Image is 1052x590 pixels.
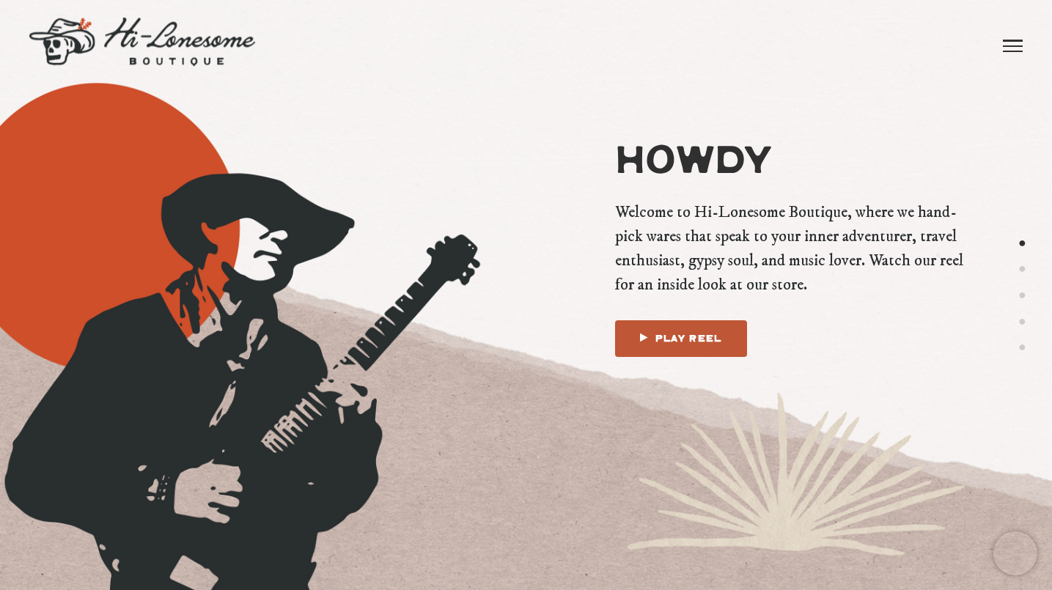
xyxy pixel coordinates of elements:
span: Howdy [615,139,964,186]
button: 1 [1018,234,1026,252]
button: 4 [1018,312,1026,331]
span: Welcome to Hi-Lonesome Boutique, where we hand-pick wares that speak to your inner adventurer, tr... [615,200,964,297]
button: 2 [1018,260,1026,279]
button: 3 [1018,287,1026,305]
a: Play Reel [615,320,747,357]
button: 5 [1018,339,1026,357]
img: logo [29,18,255,66]
iframe: Chatra live chat [993,531,1037,575]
